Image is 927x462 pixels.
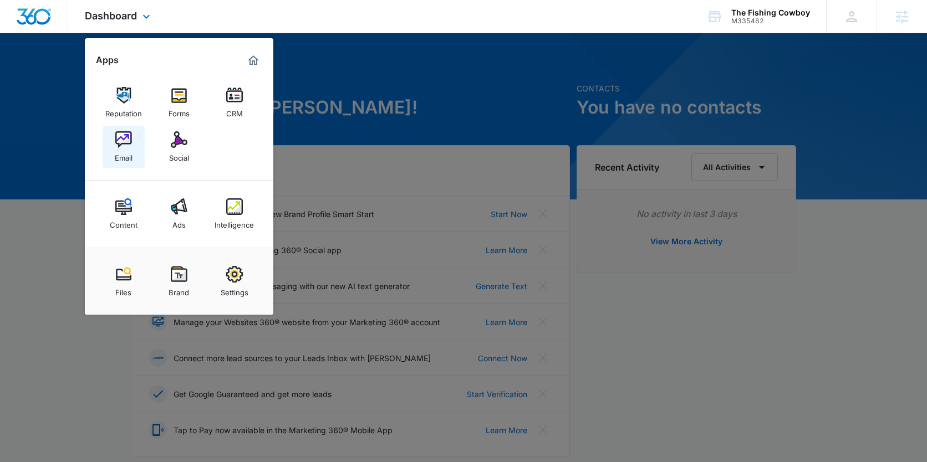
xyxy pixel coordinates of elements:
[215,215,254,229] div: Intelligence
[731,8,810,17] div: account name
[103,81,145,124] a: Reputation
[103,193,145,235] a: Content
[213,260,256,302] a: Settings
[105,104,142,118] div: Reputation
[158,126,200,168] a: Social
[731,17,810,25] div: account id
[169,104,190,118] div: Forms
[158,193,200,235] a: Ads
[103,126,145,168] a: Email
[221,283,248,297] div: Settings
[169,148,189,162] div: Social
[245,52,262,69] a: Marketing 360® Dashboard
[213,193,256,235] a: Intelligence
[158,260,200,302] a: Brand
[213,81,256,124] a: CRM
[169,283,189,297] div: Brand
[96,55,119,65] h2: Apps
[85,10,137,22] span: Dashboard
[115,283,131,297] div: Files
[158,81,200,124] a: Forms
[226,104,243,118] div: CRM
[172,215,186,229] div: Ads
[110,215,137,229] div: Content
[103,260,145,302] a: Files
[115,148,133,162] div: Email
